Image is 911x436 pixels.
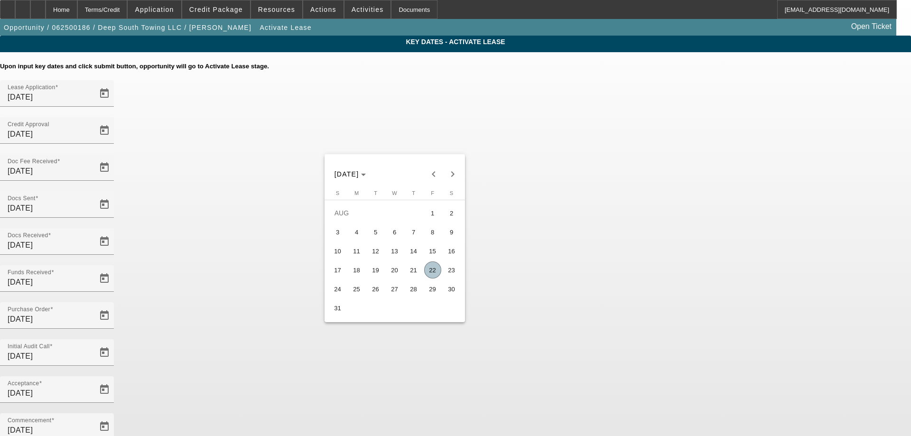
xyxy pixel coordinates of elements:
button: August 27, 2025 [385,279,404,298]
span: 7 [405,223,422,241]
button: August 26, 2025 [366,279,385,298]
span: 22 [424,261,441,278]
button: August 2, 2025 [442,204,461,223]
button: August 18, 2025 [347,260,366,279]
span: 6 [386,223,403,241]
button: August 13, 2025 [385,241,404,260]
button: August 4, 2025 [347,223,366,241]
button: Choose month and year [331,166,370,183]
button: August 25, 2025 [347,279,366,298]
button: August 19, 2025 [366,260,385,279]
button: August 24, 2025 [328,279,347,298]
span: T [412,190,415,196]
span: 18 [348,261,365,278]
button: Next month [443,165,462,184]
button: August 23, 2025 [442,260,461,279]
span: [DATE] [335,170,359,178]
span: 13 [386,242,403,260]
button: August 6, 2025 [385,223,404,241]
span: 27 [386,280,403,297]
button: August 12, 2025 [366,241,385,260]
button: August 7, 2025 [404,223,423,241]
span: S [336,190,339,196]
span: 28 [405,280,422,297]
span: T [374,190,377,196]
span: 14 [405,242,422,260]
span: 3 [329,223,346,241]
span: 21 [405,261,422,278]
span: 4 [348,223,365,241]
span: 31 [329,299,346,316]
span: 15 [424,242,441,260]
span: 26 [367,280,384,297]
span: S [450,190,453,196]
span: W [392,190,397,196]
span: 24 [329,280,346,297]
span: F [431,190,434,196]
td: AUG [328,204,423,223]
span: M [354,190,359,196]
button: August 8, 2025 [423,223,442,241]
span: 11 [348,242,365,260]
button: August 5, 2025 [366,223,385,241]
button: Previous month [424,165,443,184]
button: August 20, 2025 [385,260,404,279]
button: August 10, 2025 [328,241,347,260]
button: August 29, 2025 [423,279,442,298]
span: 20 [386,261,403,278]
button: August 28, 2025 [404,279,423,298]
span: 2 [443,204,460,222]
button: August 16, 2025 [442,241,461,260]
span: 1 [424,204,441,222]
button: August 31, 2025 [328,298,347,317]
button: August 9, 2025 [442,223,461,241]
span: 10 [329,242,346,260]
span: 30 [443,280,460,297]
span: 12 [367,242,384,260]
span: 16 [443,242,460,260]
button: August 15, 2025 [423,241,442,260]
button: August 21, 2025 [404,260,423,279]
span: 19 [367,261,384,278]
span: 8 [424,223,441,241]
button: August 30, 2025 [442,279,461,298]
button: August 3, 2025 [328,223,347,241]
button: August 14, 2025 [404,241,423,260]
button: August 22, 2025 [423,260,442,279]
span: 29 [424,280,441,297]
span: 9 [443,223,460,241]
button: August 11, 2025 [347,241,366,260]
button: August 17, 2025 [328,260,347,279]
span: 23 [443,261,460,278]
span: 5 [367,223,384,241]
span: 25 [348,280,365,297]
span: 17 [329,261,346,278]
button: August 1, 2025 [423,204,442,223]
